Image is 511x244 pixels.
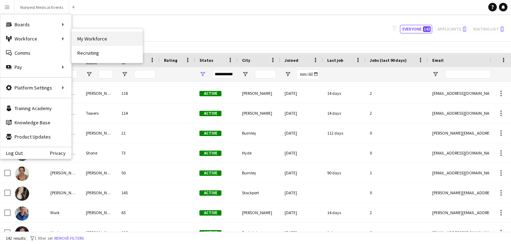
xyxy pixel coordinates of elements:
span: Active [199,210,221,216]
div: Shone [82,143,117,163]
div: Burnley [238,163,280,183]
span: Active [199,131,221,136]
span: Active [199,151,221,156]
button: Norwest Medical Events [15,0,69,14]
button: Open Filter Menu [199,71,206,77]
span: Active [199,111,221,116]
div: 14 days [323,83,366,103]
div: 73 [117,143,160,163]
button: Open Filter Menu [86,71,92,77]
div: 14 days [323,103,366,123]
div: [PERSON_NAME] [238,103,280,123]
div: 2 [366,103,428,123]
button: Open Filter Menu [432,71,439,77]
span: Rating [164,58,177,63]
div: 2 [366,203,428,222]
div: 118 [117,83,160,103]
div: 112 days [323,123,366,143]
button: Remove filters [53,234,85,242]
button: Open Filter Menu [121,71,128,77]
div: [PERSON_NAME] [238,203,280,222]
a: Knowledge Base [0,115,71,130]
button: Everyone142 [400,25,432,33]
div: 0 [366,143,428,163]
input: Last Name Filter Input [99,70,113,78]
a: Product Updates [0,130,71,144]
a: Training Academy [0,101,71,115]
span: Active [199,190,221,196]
div: 2 [366,83,428,103]
div: [DATE] [280,163,323,183]
div: 1 day [323,223,366,242]
div: [PERSON_NAME] [82,183,117,202]
span: Email [432,58,444,63]
div: Towers [82,103,117,123]
div: 8 [366,223,428,242]
div: Stockport [238,183,280,202]
div: [DATE] [280,123,323,143]
span: Joined [285,58,298,63]
div: Mark [46,223,82,242]
div: 14 days [323,203,366,222]
div: [PERSON_NAME] [82,163,117,183]
div: 114 [117,103,160,123]
div: 21 [117,123,160,143]
div: [DATE] [280,103,323,123]
div: [DATE] [280,183,323,202]
img: Lucy Towse [15,186,29,201]
div: [PERSON_NAME] [82,83,117,103]
span: 1 filter set [34,235,53,241]
div: [PERSON_NAME] [238,83,280,103]
div: 0 [366,183,428,202]
div: Workforce [0,32,71,46]
input: City Filter Input [255,70,276,78]
div: [DATE] [280,143,323,163]
img: Louise Barber [15,167,29,181]
div: 128 [117,223,160,242]
div: Burnley [238,123,280,143]
div: Mark [46,203,82,222]
div: Platform Settings [0,81,71,95]
div: [PERSON_NAME] [82,223,117,242]
span: Jobs (last 90 days) [370,58,407,63]
img: Mark Smith [15,226,29,240]
div: [PERSON_NAME] [46,183,82,202]
div: 50 [117,163,160,183]
div: [DATE] [280,223,323,242]
div: [DATE] [280,203,323,222]
div: Rochdale [238,223,280,242]
input: Workforce ID Filter Input [134,70,155,78]
span: City [242,58,250,63]
div: Boards [0,17,71,32]
span: Status [199,58,213,63]
div: [PERSON_NAME] [82,203,117,222]
span: Last job [327,58,343,63]
div: [PERSON_NAME] [46,163,82,183]
a: Recruiting [72,46,143,60]
a: Log Out [0,150,23,156]
a: Comms [0,46,71,60]
div: 65 [117,203,160,222]
div: [PERSON_NAME] [82,123,117,143]
span: Active [199,91,221,96]
div: Hyde [238,143,280,163]
div: Pay [0,60,71,74]
span: 142 [423,26,431,32]
img: Mark Alderson [15,206,29,221]
button: Open Filter Menu [285,71,291,77]
div: 0 [366,123,428,143]
div: 145 [117,183,160,202]
span: Active [199,230,221,235]
span: Active [199,170,221,176]
a: My Workforce [72,32,143,46]
a: Privacy [50,150,71,156]
button: Open Filter Menu [242,71,248,77]
div: [DATE] [280,83,323,103]
div: 90 days [323,163,366,183]
div: 1 [366,163,428,183]
input: Joined Filter Input [297,70,319,78]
